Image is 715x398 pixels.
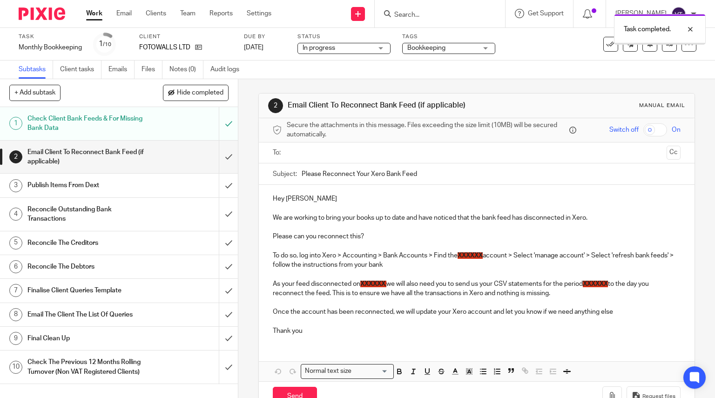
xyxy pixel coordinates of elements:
a: Files [142,61,162,79]
span: Normal text size [303,366,354,376]
span: In progress [303,45,335,51]
h1: Email Client To Reconnect Bank Feed (if applicable) [27,145,149,169]
label: Due by [244,33,286,40]
div: 3 [9,179,22,192]
label: Client [139,33,232,40]
span: Hide completed [177,89,223,97]
span: On [672,125,681,135]
h1: Final Clean Up [27,331,149,345]
span: Secure the attachments in this message. Files exceeding the size limit (10MB) will be secured aut... [287,121,567,140]
div: 7 [9,284,22,297]
label: Task [19,33,82,40]
div: 1 [99,39,111,49]
div: 2 [9,150,22,163]
a: Clients [146,9,166,18]
p: We are working to bring your books up to date and have noticed that the bank feed has disconnecte... [273,213,681,223]
p: Hey [PERSON_NAME] [273,194,681,203]
p: Please can you reconnect this? [273,232,681,241]
h1: Reconcile The Creditors [27,236,149,250]
img: Pixie [19,7,65,20]
a: Client tasks [60,61,101,79]
label: Subject: [273,169,297,179]
label: To: [273,148,283,157]
h1: Email Client To Reconnect Bank Feed (if applicable) [288,101,496,110]
p: Thank you [273,326,681,336]
div: Monthly Bookkeeping [19,43,82,52]
h1: Check Client Bank Feeds & For Missing Bank Data [27,112,149,135]
a: Subtasks [19,61,53,79]
div: 4 [9,208,22,221]
div: 10 [9,361,22,374]
p: Once the account has been reconnected, we will update your Xero account and let you know if we ne... [273,307,681,317]
div: Search for option [301,364,394,378]
div: 2 [268,98,283,113]
p: FOTOWALLS LTD [139,43,190,52]
a: Settings [247,9,271,18]
a: Audit logs [210,61,246,79]
h1: Reconcile Outstanding Bank Transactions [27,202,149,226]
span: Bookkeeping [407,45,445,51]
button: Hide completed [163,85,229,101]
a: Team [180,9,196,18]
a: Email [116,9,132,18]
input: Search for option [355,366,388,376]
small: /10 [103,42,111,47]
p: Task completed. [624,25,671,34]
h1: Check The Previous 12 Months Rolling Turnover (Non VAT Registered Clients) [27,355,149,379]
a: Notes (0) [169,61,203,79]
div: 9 [9,332,22,345]
span: Switch off [609,125,639,135]
div: Manual email [639,102,685,109]
a: Work [86,9,102,18]
h1: Reconcile The Debtors [27,260,149,274]
img: svg%3E [671,7,686,21]
h1: Finalise Client Queries Template [27,283,149,297]
span: XXXXXX [583,281,608,287]
button: + Add subtask [9,85,61,101]
a: Reports [209,9,233,18]
button: Cc [667,146,681,160]
label: Status [297,33,391,40]
span: XXXXXX [458,252,483,259]
h1: Publish Items From Dext [27,178,149,192]
span: [DATE] [244,44,263,51]
div: 1 [9,117,22,130]
p: To do so, log into Xero > Accounting > Bank Accounts > Find the account > Select 'manage account'... [273,251,681,270]
h1: Email The Client The List Of Queries [27,308,149,322]
div: 6 [9,260,22,273]
p: As your feed disconnected on we will also need you to send us your CSV statements for the period ... [273,279,681,298]
div: 5 [9,236,22,250]
span: XXXXXX [360,281,385,287]
div: 8 [9,308,22,321]
a: Emails [108,61,135,79]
